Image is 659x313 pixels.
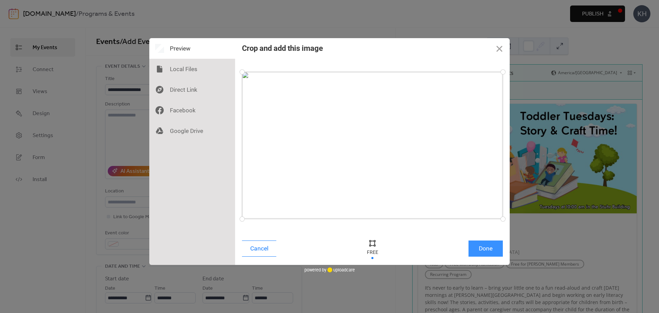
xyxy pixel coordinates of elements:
div: Local Files [149,59,235,79]
div: powered by [304,265,355,275]
div: Preview [149,38,235,59]
button: Done [469,241,503,257]
div: Google Drive [149,121,235,141]
button: Cancel [242,241,276,257]
button: Close [489,38,510,59]
div: Direct Link [149,79,235,100]
a: uploadcare [326,267,355,272]
div: Facebook [149,100,235,121]
div: Crop and add this image [242,44,323,53]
